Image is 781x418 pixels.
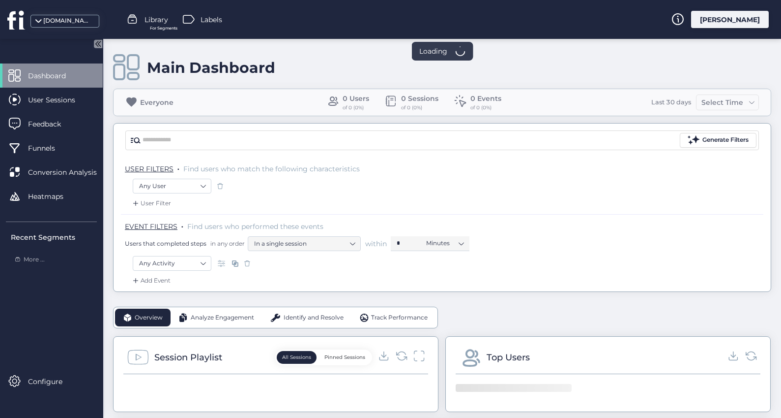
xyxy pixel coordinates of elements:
[139,179,205,193] nz-select-item: Any User
[371,313,428,322] span: Track Performance
[11,232,97,243] div: Recent Segments
[28,95,90,105] span: User Sessions
[702,135,749,145] div: Generate Filters
[125,222,177,231] span: EVENT FILTERS
[284,313,344,322] span: Identify and Resolve
[28,167,112,178] span: Conversion Analysis
[24,255,45,264] span: More ...
[28,191,78,202] span: Heatmaps
[28,119,76,129] span: Feedback
[154,351,222,364] div: Session Playlist
[181,220,183,230] span: .
[487,351,530,364] div: Top Users
[147,59,275,77] div: Main Dashboard
[319,351,371,364] button: Pinned Sessions
[680,133,756,148] button: Generate Filters
[28,376,77,387] span: Configure
[28,143,70,154] span: Funnels
[426,236,463,251] nz-select-item: Minutes
[150,25,177,32] span: For Segments
[183,164,360,173] span: Find users who match the following characteristics
[135,313,163,322] span: Overview
[419,46,447,57] span: Loading
[125,164,174,173] span: USER FILTERS
[125,239,206,248] span: Users that completed steps
[131,276,171,286] div: Add Event
[208,239,245,248] span: in any order
[131,198,171,208] div: User Filter
[187,222,323,231] span: Find users who performed these events
[191,313,254,322] span: Analyze Engagement
[28,70,81,81] span: Dashboard
[139,256,205,271] nz-select-item: Any Activity
[177,162,179,172] span: .
[43,16,92,26] div: [DOMAIN_NAME]
[277,351,317,364] button: All Sessions
[254,236,354,251] nz-select-item: In a single session
[365,239,387,249] span: within
[201,14,222,25] span: Labels
[145,14,168,25] span: Library
[691,11,769,28] div: [PERSON_NAME]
